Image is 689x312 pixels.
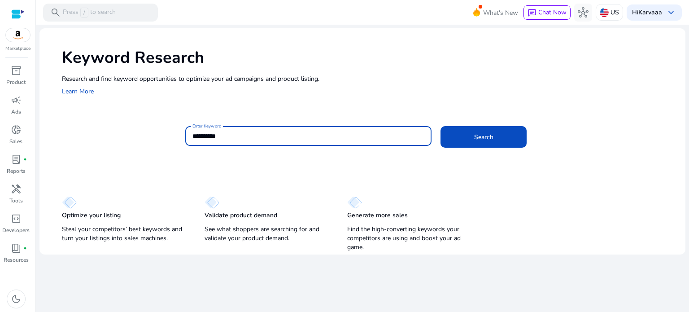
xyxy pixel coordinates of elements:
span: campaign [11,95,22,105]
p: Press to search [63,8,116,18]
span: lab_profile [11,154,22,165]
p: See what shoppers are searching for and validate your product demand. [205,225,329,243]
p: Ads [11,108,21,116]
span: inventory_2 [11,65,22,76]
img: diamond.svg [62,196,77,209]
span: / [80,8,88,18]
p: Resources [4,256,29,264]
span: What's New [483,5,518,21]
p: Optimize your listing [62,211,121,220]
p: Generate more sales [347,211,408,220]
img: diamond.svg [205,196,219,209]
a: Learn More [62,87,94,96]
p: Marketplace [5,45,31,52]
span: hub [578,7,589,18]
p: Research and find keyword opportunities to optimize your ad campaigns and product listing. [62,74,676,83]
span: chat [528,9,536,18]
p: Find the high-converting keywords your competitors are using and boost your ad game. [347,225,472,252]
span: search [50,7,61,18]
img: amazon.svg [6,28,30,42]
img: us.svg [600,8,609,17]
p: Steal your competitors’ best keywords and turn your listings into sales machines. [62,225,187,243]
span: dark_mode [11,294,22,304]
span: Chat Now [538,8,567,17]
span: donut_small [11,124,22,135]
h1: Keyword Research [62,48,676,67]
span: code_blocks [11,213,22,224]
button: Search [440,126,527,148]
span: book_4 [11,243,22,254]
p: Sales [9,137,22,145]
button: hub [574,4,592,22]
p: Tools [9,197,23,205]
p: Validate product demand [205,211,277,220]
span: fiber_manual_record [23,158,27,161]
b: Karvaaa [638,8,662,17]
p: US [611,4,619,20]
p: Hi [632,9,662,16]
mat-label: Enter Keyword [192,123,221,129]
span: handyman [11,184,22,194]
span: Search [474,132,493,142]
p: Product [6,78,26,86]
p: Reports [7,167,26,175]
p: Developers [2,226,30,234]
button: chatChat Now [523,5,571,20]
img: diamond.svg [347,196,362,209]
span: fiber_manual_record [23,246,27,250]
span: keyboard_arrow_down [666,7,676,18]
